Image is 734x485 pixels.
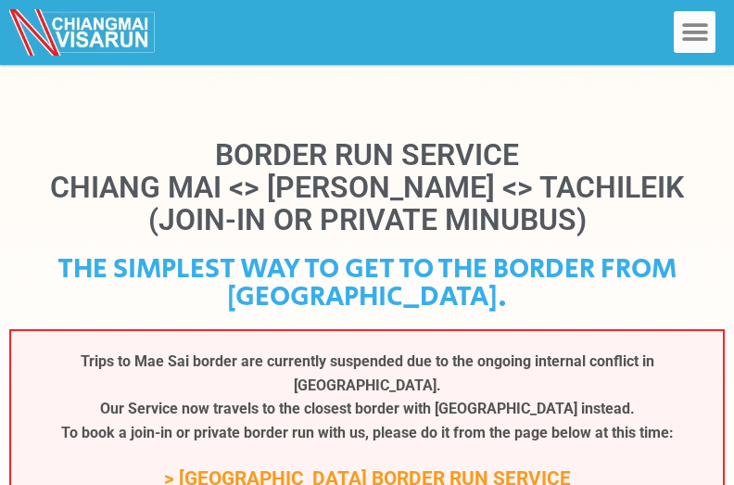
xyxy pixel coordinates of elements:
h1: Border Run Service Chiang Mai <> [PERSON_NAME] <> Tachileik (Join-In or Private Minubus) [9,139,725,237]
b: Our Service now travels to the closest border with [GEOGRAPHIC_DATA] instead. [100,400,635,417]
h4: THE SIMPLEST WAY TO GET TO THE BORDER FROM [GEOGRAPHIC_DATA]. [9,255,725,311]
div: Menu Toggle [674,11,715,53]
b: Trips to Mae Sai border are currently suspended due to the ongoing internal conflict in [GEOGRAPH... [81,352,654,394]
b: To book a join-in or private border run with us, please do it from the page below at this time: [61,424,674,441]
